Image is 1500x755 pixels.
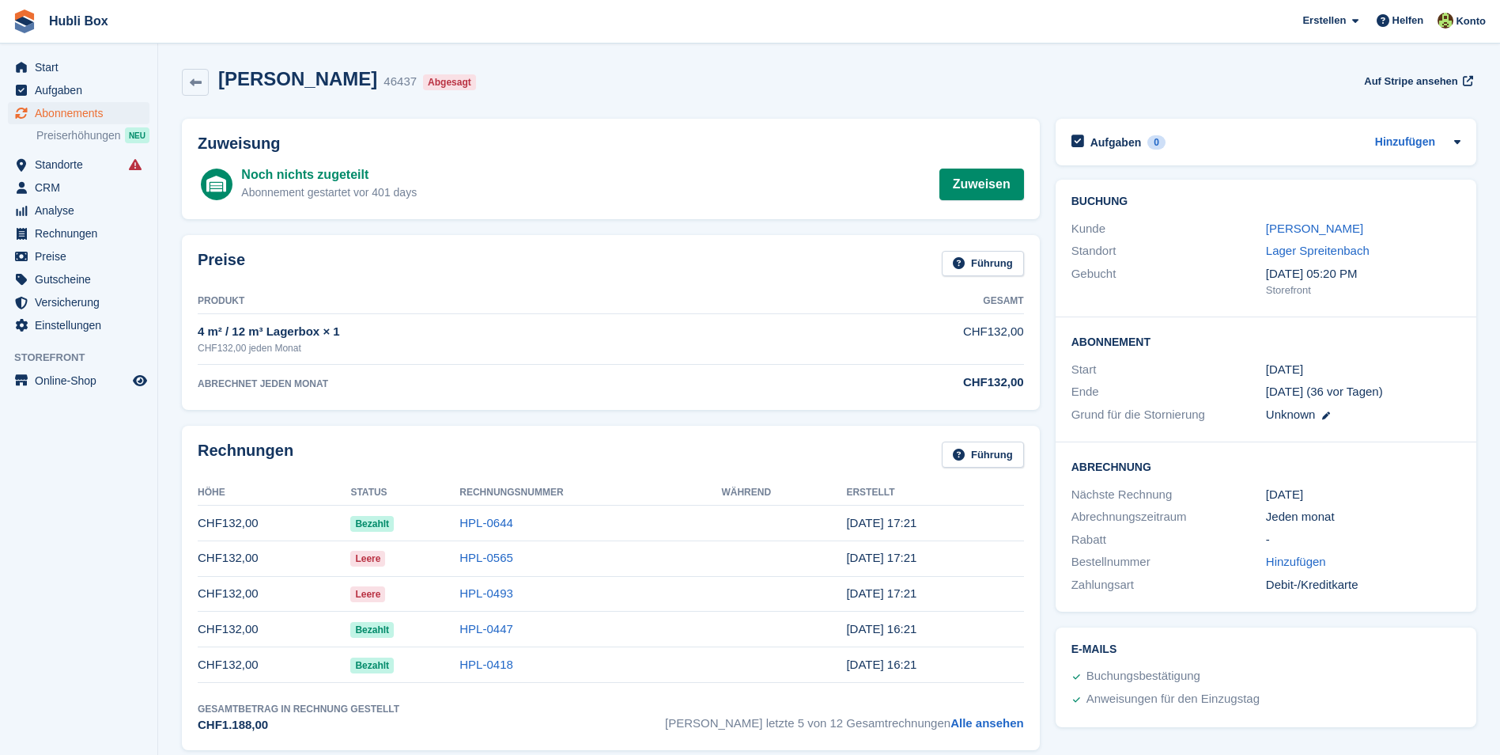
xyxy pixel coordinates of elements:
span: Erstellen [1302,13,1346,28]
a: menu [8,291,149,313]
td: CHF132,00 [198,506,350,541]
a: Zuweisen [939,169,1024,200]
span: Rechnungen [35,222,130,245]
span: Abonnements [35,102,130,124]
th: Während [721,480,846,506]
span: Aufgaben [35,79,130,101]
div: Debit-/Kreditkarte [1266,576,1460,594]
time: 2024-07-09 23:00:00 UTC [1266,361,1303,379]
div: 0 [1147,135,1166,150]
h2: Rechnungen [198,442,293,468]
a: menu [8,314,149,336]
a: Führung [942,442,1024,468]
a: Lager Spreitenbach [1266,244,1370,257]
a: HPL-0418 [459,658,513,671]
span: Einstellungen [35,314,130,336]
a: HPL-0644 [459,516,513,529]
span: CRM [35,176,130,199]
div: [DATE] [1266,486,1460,504]
a: Auf Stripe ansehen [1358,68,1476,94]
h2: Preise [198,251,245,277]
div: CHF132,00 [776,374,1024,392]
span: Online-Shop [35,370,130,392]
div: Buchungsbestätigung [1086,667,1200,686]
td: CHF132,00 [198,647,350,683]
a: menu [8,268,149,290]
a: HPL-0565 [459,551,513,564]
div: Gesamtbetrag in Rechnung gestellt [198,702,399,716]
a: Speisekarte [8,370,149,392]
div: Bestellnummer [1071,553,1266,571]
td: CHF132,00 [198,576,350,612]
img: Luca Space4you [1438,13,1453,28]
div: Storefront [1266,283,1460,298]
div: NEU [125,127,149,143]
div: Gebucht [1071,265,1266,298]
span: Leere [350,586,385,602]
span: Auf Stripe ansehen [1364,74,1457,89]
div: Abrechnungszeitraum [1071,508,1266,526]
span: Leere [350,551,385,567]
span: Versicherung [35,291,130,313]
a: menu [8,102,149,124]
th: Status [350,480,459,506]
time: 2025-06-10 15:21:36 UTC [846,516,916,529]
a: Hubli Box [43,8,115,34]
time: 2025-02-10 15:21:25 UTC [846,658,916,671]
time: 2025-04-10 15:21:01 UTC [846,586,916,600]
a: Führung [942,251,1024,277]
h2: Aufgaben [1090,135,1142,150]
th: Höhe [198,480,350,506]
th: Erstellt [846,480,1023,506]
h2: [PERSON_NAME] [218,68,377,89]
a: menu [8,176,149,199]
img: stora-icon-8386f47178a22dfd0bd8f6a31ec36ba5ce8667c1dd55bd0f319d3a0aa187defe.svg [13,9,36,33]
div: Nächste Rechnung [1071,486,1266,504]
a: menu [8,154,149,176]
div: Grund für die Stornierung [1071,406,1266,424]
div: Abgesagt [423,74,476,90]
th: Rechnungsnummer [459,480,721,506]
a: HPL-0493 [459,586,513,600]
div: Rabatt [1071,531,1266,549]
div: Standort [1071,242,1266,260]
i: Es sind Fehler bei der Synchronisierung von Smart-Einträgen aufgetreten [129,158,142,171]
h2: Buchung [1071,195,1460,208]
div: [DATE] 05:20 PM [1266,265,1460,283]
a: menu [8,79,149,101]
div: 4 m² / 12 m³ Lagerbox × 1 [198,323,776,341]
h2: Abrechnung [1071,458,1460,474]
span: Preise [35,245,130,267]
div: - [1266,531,1460,549]
a: menu [8,199,149,222]
div: ABRECHNET JEDEN MONAT [198,377,776,391]
span: Standorte [35,154,130,176]
td: CHF132,00 [198,541,350,576]
span: Start [35,56,130,78]
a: HPL-0447 [459,622,513,635]
span: Unknown [1266,408,1316,421]
div: Start [1071,361,1266,379]
th: Gesamt [776,289,1024,314]
span: [DATE] (36 vor Tagen) [1266,385,1383,398]
time: 2025-03-10 15:21:19 UTC [846,622,916,635]
a: Hinzufügen [1266,553,1326,571]
a: Alle ansehen [950,716,1024,730]
span: Storefront [14,350,157,366]
span: Konto [1456,13,1486,29]
td: CHF132,00 [776,314,1024,364]
a: Hinzufügen [1375,134,1435,152]
span: Helfen [1392,13,1424,28]
span: Bezahlt [350,622,394,638]
div: Anweisungen für den Einzugstag [1086,690,1260,709]
a: [PERSON_NAME] [1266,222,1363,235]
div: Jeden monat [1266,508,1460,526]
th: Produkt [198,289,776,314]
span: Bezahlt [350,516,394,532]
a: Vorschau-Shop [130,371,149,390]
div: 46437 [384,73,417,91]
div: Ende [1071,383,1266,401]
h2: Zuweisung [198,135,1024,153]
time: 2025-05-10 15:21:26 UTC [846,551,916,564]
td: CHF132,00 [198,612,350,647]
